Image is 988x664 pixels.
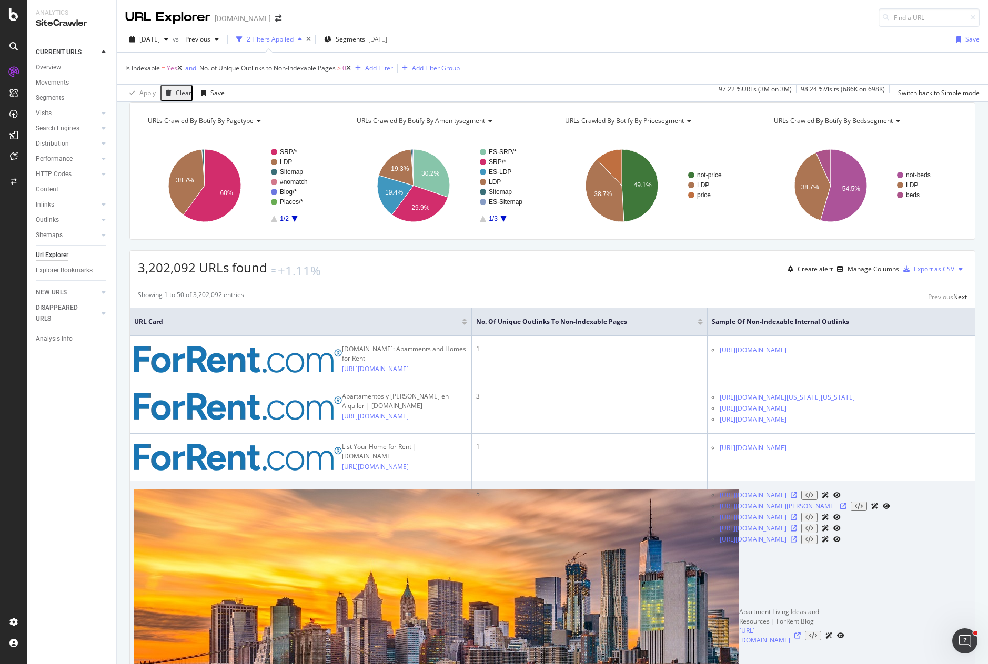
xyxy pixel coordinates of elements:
[476,317,681,326] span: No. of Unique Outlinks to Non-Indexable Pages
[134,444,342,471] img: main image
[271,269,276,272] img: Equal
[36,138,69,149] div: Distribution
[342,61,346,76] span: 0
[36,123,98,134] a: Search Engines
[125,31,173,48] button: [DATE]
[280,148,297,156] text: SRP/*
[848,264,899,273] div: Manage Columns
[280,188,297,196] text: Blog/*
[833,263,899,275] button: Manage Columns
[125,64,160,73] span: Is Indexable
[125,85,156,101] button: Apply
[36,17,108,29] div: SiteCrawler
[36,93,64,104] div: Segments
[965,35,980,44] div: Save
[565,116,684,125] span: URLs Crawled By Botify By pricesegment
[791,492,797,498] a: Visit Online Page
[36,199,98,210] a: Inlinks
[36,62,61,73] div: Overview
[138,259,267,276] span: 3,202,092 URLs found
[280,158,292,166] text: LDP
[36,302,98,324] a: DISAPPEARED URLS
[953,290,967,303] button: Next
[906,171,931,179] text: not-beds
[720,415,787,424] a: [URL][DOMAIN_NAME]
[739,626,790,645] a: [URL][DOMAIN_NAME]
[794,632,801,639] a: Visit Online Page
[280,178,308,186] text: #nomatch
[125,8,210,26] div: URL Explorer
[365,64,393,73] div: Add Filter
[764,140,967,231] svg: A chart.
[306,36,311,43] div: times
[489,148,517,156] text: ES-SRP/*
[342,392,467,411] div: Apartamentos y [PERSON_NAME] en Alquiler | [DOMAIN_NAME]
[36,8,108,17] div: Analytics
[220,189,233,197] text: 60%
[772,113,958,129] h4: URLs Crawled By Botify By bedssegment
[489,198,522,206] text: ES-Sitemap
[411,204,429,211] text: 29.9%
[842,185,860,192] text: 54.5%
[185,64,196,73] div: and
[899,261,954,278] button: Export as CSV
[952,31,980,48] button: Save
[791,525,797,532] a: Visit Online Page
[412,64,460,73] div: Add Filter Group
[138,290,244,303] div: Showing 1 to 50 of 3,202,092 entries
[476,392,702,401] div: 3
[36,169,98,180] a: HTTP Codes
[138,140,341,231] div: A chart.
[167,61,177,76] span: Yes
[36,214,98,226] a: Outlinks
[398,62,460,75] button: Add Filter Group
[342,412,409,421] a: [URL][DOMAIN_NAME]
[355,113,541,129] h4: URLs Crawled By Botify By amenitysegment
[36,77,69,88] div: Movements
[36,93,109,104] a: Segments
[928,292,953,301] div: Previous
[697,171,722,179] text: not-price
[232,31,306,48] button: 2 Filters Applied
[801,183,819,191] text: 38.7%
[36,108,98,119] a: Visits
[720,404,787,413] a: [URL][DOMAIN_NAME]
[36,47,82,58] div: CURRENT URLS
[36,77,109,88] a: Movements
[36,302,89,324] div: DISAPPEARED URLS
[36,250,68,261] div: Url Explorer
[720,393,855,402] a: [URL][DOMAIN_NAME][US_STATE][US_STATE]
[489,178,501,186] text: LDP
[197,85,225,101] button: Save
[36,250,109,261] a: Url Explorer
[489,168,511,176] text: ES-LDP
[134,346,342,373] img: main image
[181,31,223,48] button: Previous
[801,524,818,533] button: View HTML Source
[36,199,54,210] div: Inlinks
[280,168,303,176] text: Sitemap
[146,113,332,129] h4: URLs Crawled By Botify By pagetype
[36,108,52,119] div: Visits
[385,189,403,196] text: 19.4%
[720,443,787,453] a: [URL][DOMAIN_NAME]
[36,287,67,298] div: NEW URLS
[489,215,498,222] text: 1/3
[697,191,711,199] text: price
[822,489,829,500] a: AI Url Details
[822,523,829,534] a: AI Url Details
[36,265,93,276] div: Explorer Bookmarks
[476,442,702,452] div: 1
[199,64,336,73] span: No. of Unique Outlinks to Non-Indexable Pages
[36,184,109,195] a: Content
[280,198,303,206] text: Places/*
[953,292,967,301] div: Next
[906,181,918,189] text: LDP
[801,513,818,522] button: View HTML Source
[421,170,439,177] text: 30.2%
[563,113,749,129] h4: URLs Crawled By Botify By pricesegment
[825,630,833,641] a: AI Url Details
[36,265,109,276] a: Explorer Bookmarks
[906,191,920,199] text: beds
